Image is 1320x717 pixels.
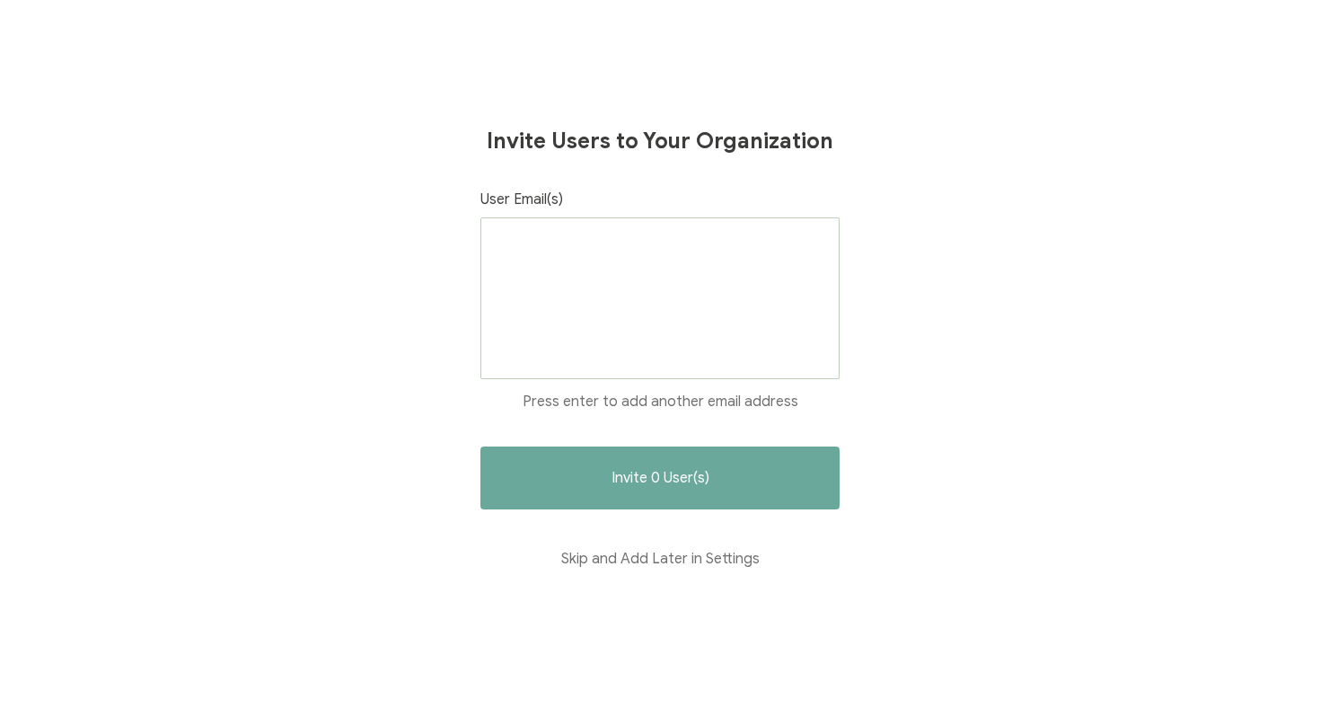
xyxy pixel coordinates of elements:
h1: Invite Users to Your Organization [487,128,833,155]
span: Press enter to add another email address [523,393,798,411]
button: Invite 0 User(s) [480,447,840,509]
iframe: Chat Widget [1230,631,1320,717]
button: Skip and Add Later in Settings [480,527,840,590]
span: Invite 0 User(s) [612,471,709,485]
span: User Email(s) [480,190,563,208]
